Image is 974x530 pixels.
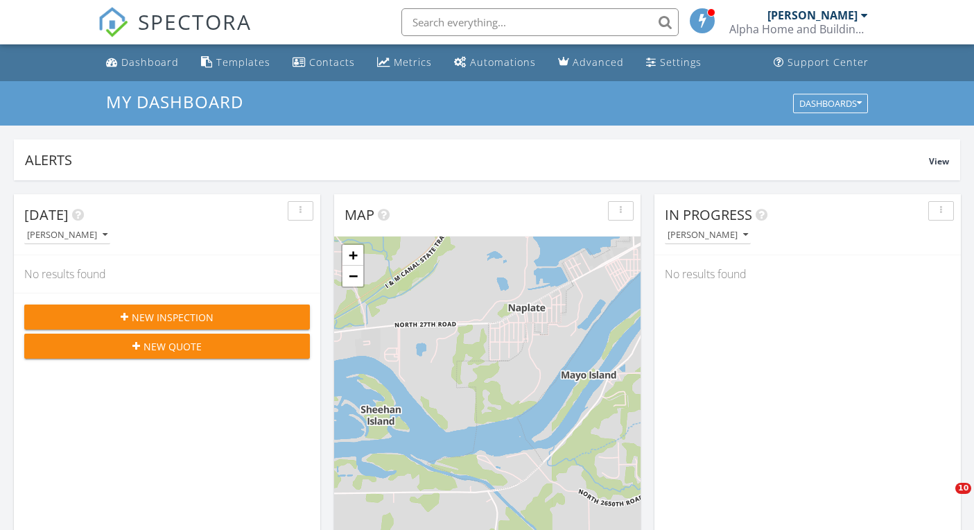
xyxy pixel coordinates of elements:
a: Zoom in [342,245,363,266]
button: New Quote [24,334,310,359]
button: Dashboards [793,94,868,113]
a: Settings [641,50,707,76]
input: Search everything... [401,8,679,36]
span: New Inspection [132,310,214,325]
div: Metrics [394,55,432,69]
div: [PERSON_NAME] [668,230,748,240]
div: Contacts [309,55,355,69]
span: In Progress [665,205,752,224]
div: No results found [14,255,320,293]
div: Settings [660,55,702,69]
button: [PERSON_NAME] [665,226,751,245]
img: The Best Home Inspection Software - Spectora [98,7,128,37]
div: Templates [216,55,270,69]
a: Advanced [553,50,629,76]
span: Map [345,205,374,224]
span: My Dashboard [106,90,243,113]
div: Dashboards [799,99,862,108]
span: New Quote [144,339,202,354]
div: [PERSON_NAME] [27,230,107,240]
div: Advanced [573,55,624,69]
div: Support Center [788,55,869,69]
button: New Inspection [24,305,310,330]
span: [DATE] [24,205,69,224]
div: Alerts [25,151,929,169]
div: Dashboard [121,55,179,69]
span: View [929,155,949,167]
a: Automations (Basic) [449,50,541,76]
span: SPECTORA [138,7,252,36]
a: Templates [195,50,276,76]
iframe: Intercom live chat [927,483,960,516]
button: [PERSON_NAME] [24,226,110,245]
div: Alpha Home and Building Inspections, PLLC [729,22,868,36]
div: Automations [470,55,536,69]
a: Metrics [372,50,437,76]
a: Zoom out [342,266,363,287]
div: [PERSON_NAME] [767,8,858,22]
a: SPECTORA [98,19,252,48]
a: Dashboard [101,50,184,76]
a: Support Center [768,50,874,76]
span: 10 [955,483,971,494]
a: Contacts [287,50,360,76]
div: No results found [654,255,961,293]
